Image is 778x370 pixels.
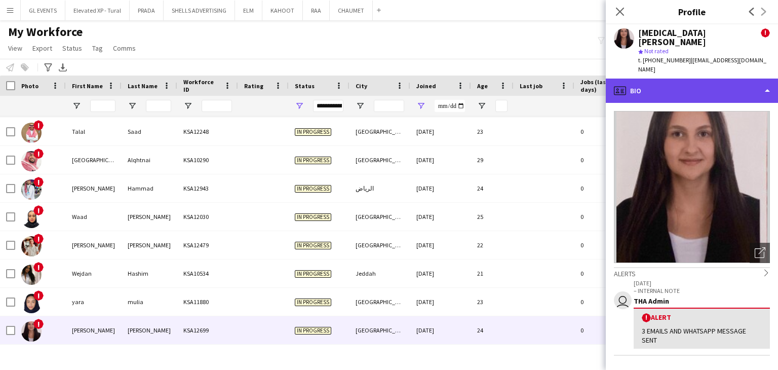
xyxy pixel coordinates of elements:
div: 23 [471,288,514,316]
div: [GEOGRAPHIC_DATA] [349,316,410,344]
div: KSA12479 [177,231,238,259]
input: Workforce ID Filter Input [202,100,232,112]
span: Rating [244,82,263,90]
span: In progress [295,213,331,221]
span: In progress [295,157,331,164]
span: ! [33,290,44,301]
a: Tag [88,42,107,55]
button: Open Filter Menu [128,101,137,110]
span: Workforce ID [183,78,220,93]
app-action-btn: Export XLSX [57,61,69,73]
span: ! [33,262,44,272]
button: ELM [235,1,262,20]
a: Export [28,42,56,55]
div: 24 [471,174,514,202]
div: [PERSON_NAME] [66,231,122,259]
span: Photo [21,82,38,90]
div: KSA12248 [177,118,238,145]
span: Joined [416,82,436,90]
button: Open Filter Menu [477,101,486,110]
div: [DATE] [410,118,471,145]
span: Comms [113,44,136,53]
button: PRADA [130,1,164,20]
img: Crew avatar or photo [614,111,770,263]
img: Waad Mahmoud [21,208,42,228]
div: Jeddah [349,260,410,287]
img: Yasmin Mohamed [21,321,42,342]
div: [DATE] [410,174,471,202]
div: الرياض [349,174,410,202]
input: Joined Filter Input [435,100,465,112]
span: Age [477,82,488,90]
div: [PERSON_NAME] [122,231,177,259]
input: City Filter Input [374,100,404,112]
span: | [EMAIL_ADDRESS][DOMAIN_NAME] [638,56,766,73]
a: Comms [109,42,140,55]
input: First Name Filter Input [90,100,115,112]
div: 23 [471,118,514,145]
span: ! [642,313,651,322]
div: KSA10534 [177,260,238,287]
div: 0 [574,260,640,287]
span: In progress [295,242,331,249]
button: RAA [303,1,330,20]
input: Age Filter Input [495,100,508,112]
span: ! [33,120,44,130]
div: 29 [471,146,514,174]
span: In progress [295,299,331,306]
div: Wejdan [66,260,122,287]
div: KSA10290 [177,146,238,174]
img: Wejdan Hashim [21,265,42,285]
div: [GEOGRAPHIC_DATA] [66,146,122,174]
span: Not rated [644,47,669,55]
div: [PERSON_NAME] [122,316,177,344]
div: KSA12030 [177,203,238,231]
div: [GEOGRAPHIC_DATA] [349,203,410,231]
span: ! [33,319,44,329]
h3: Profile [606,5,778,18]
div: 3 EMAILS AND WHATSAPP MESSAGE SENT [642,326,762,345]
div: [PERSON_NAME] [122,203,177,231]
span: ! [33,149,44,159]
button: Elevated XP - Tural [65,1,130,20]
div: Saad [122,118,177,145]
button: GL EVENTS [21,1,65,20]
app-action-btn: Advanced filters [42,61,54,73]
div: Open photos pop-in [750,243,770,263]
div: 0 [574,316,640,344]
div: [GEOGRAPHIC_DATA] [349,146,410,174]
span: Tag [92,44,103,53]
div: [DATE] [410,231,471,259]
div: 0 [574,288,640,316]
div: KSA12943 [177,174,238,202]
span: In progress [295,185,331,193]
div: Talal [66,118,122,145]
div: Bio [606,79,778,103]
div: THA Admin [634,297,770,306]
img: Khalid Hammad [21,179,42,200]
div: [GEOGRAPHIC_DATA] [349,118,410,145]
span: Jobs (last 90 days) [580,78,622,93]
span: ! [761,28,770,38]
a: View [4,42,26,55]
a: Status [58,42,86,55]
div: [GEOGRAPHIC_DATA] [349,231,410,259]
span: Status [295,82,315,90]
div: yara [66,288,122,316]
span: In progress [295,128,331,136]
div: 0 [574,174,640,202]
div: 22 [471,231,514,259]
span: First Name [72,82,103,90]
div: KSA12699 [177,316,238,344]
span: Last job [520,82,542,90]
span: My Workforce [8,24,83,40]
div: Alert [642,313,762,322]
div: 21 [471,260,514,287]
div: mulia [122,288,177,316]
div: Waad [66,203,122,231]
button: CHAUMET [330,1,373,20]
div: Hashim [122,260,177,287]
img: Talal Saad [21,123,42,143]
span: t. [PHONE_NUMBER] [638,56,691,64]
button: Open Filter Menu [416,101,425,110]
